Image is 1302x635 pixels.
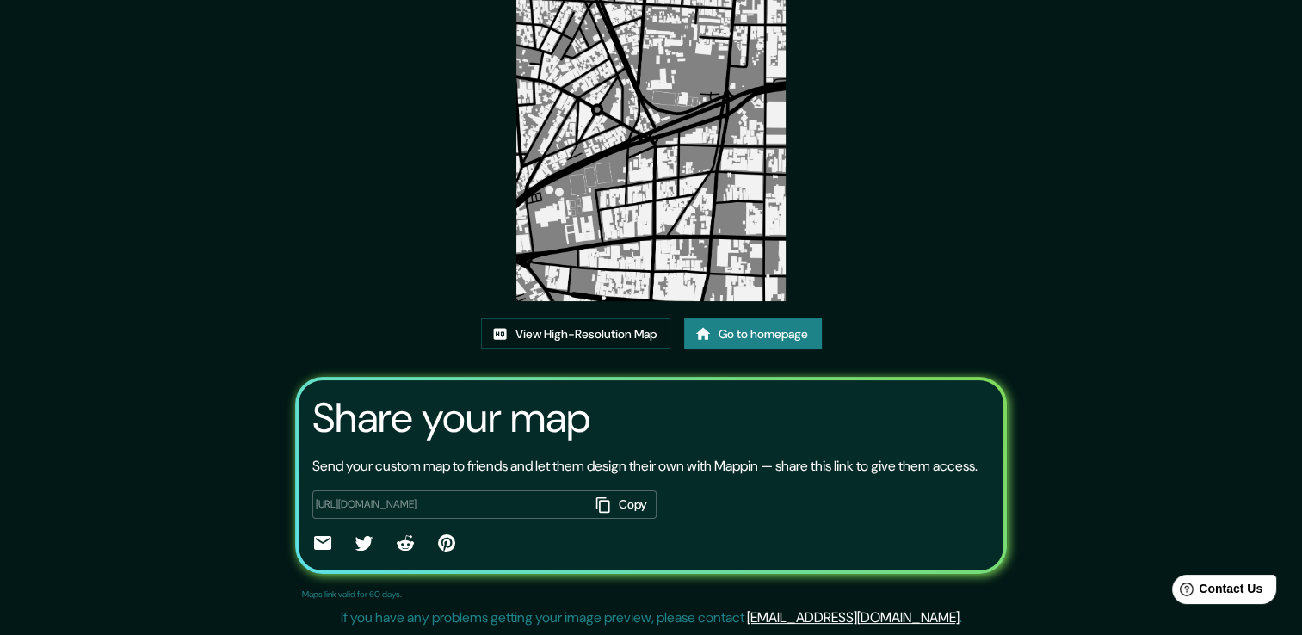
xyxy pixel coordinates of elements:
[747,608,960,626] a: [EMAIL_ADDRESS][DOMAIN_NAME]
[312,394,590,442] h3: Share your map
[1149,568,1283,616] iframe: Help widget launcher
[589,490,657,519] button: Copy
[481,318,670,350] a: View High-Resolution Map
[302,588,402,601] p: Maps link valid for 60 days.
[341,607,962,628] p: If you have any problems getting your image preview, please contact .
[312,456,978,477] p: Send your custom map to friends and let them design their own with Mappin — share this link to gi...
[684,318,822,350] a: Go to homepage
